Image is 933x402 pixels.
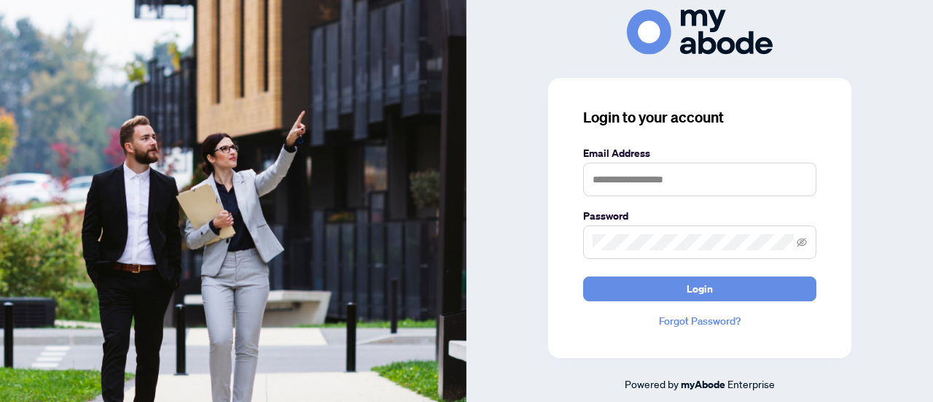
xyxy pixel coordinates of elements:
span: Login [687,277,713,301]
span: eye-invisible [797,237,807,247]
label: Email Address [583,145,816,161]
h3: Login to your account [583,107,816,128]
label: Password [583,208,816,224]
span: Enterprise [727,377,775,390]
button: Login [583,277,816,301]
a: myAbode [681,376,725,393]
a: Forgot Password? [583,313,816,329]
span: Powered by [625,377,679,390]
img: ma-logo [627,9,773,54]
